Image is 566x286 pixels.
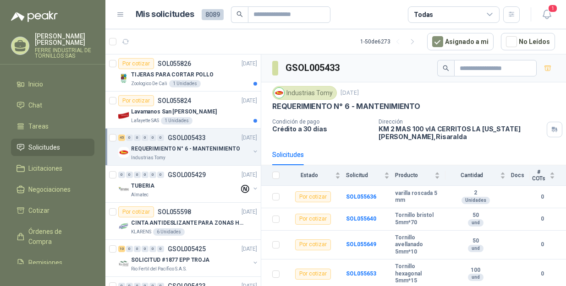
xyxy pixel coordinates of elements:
[468,274,484,281] div: und
[157,172,164,178] div: 0
[445,189,506,197] b: 2
[346,216,376,222] b: SOL055640
[118,132,259,162] a: 45 0 0 0 0 0 GSOL005433[DATE] Company LogoREQUERIMIENTO N° 6 - MANTENIMIENTOIndustrias Tomy
[131,154,165,162] p: Industrias Tomy
[131,265,187,273] p: Rio Fertil del Pacífico S.A.S.
[530,240,555,249] b: 0
[126,172,133,178] div: 0
[274,88,284,98] img: Company Logo
[118,169,259,199] a: 0 0 0 0 0 0 GSOL005429[DATE] Company LogoTUBERIAAlmatec
[105,203,261,240] a: Por cotizarSOL055598[DATE] Company LogoCINTA ANTIDESLIZANTE PARA ZONAS HUMEDASKLARENS6 Unidades
[28,205,49,216] span: Cotizar
[131,145,240,153] p: REQUERIMIENTO N° 6 - MANTENIMIENTO
[35,33,94,46] p: [PERSON_NAME] [PERSON_NAME]
[295,191,331,202] div: Por cotizar
[142,135,148,141] div: 0
[272,125,371,133] p: Crédito a 30 días
[242,208,257,216] p: [DATE]
[530,165,566,186] th: # COTs
[28,227,86,247] span: Órdenes de Compra
[468,219,484,227] div: und
[118,172,125,178] div: 0
[118,258,129,269] img: Company Logo
[341,89,359,97] p: [DATE]
[118,135,125,141] div: 45
[28,258,62,268] span: Remisiones
[346,270,376,277] a: SOL055653
[202,9,224,20] span: 8089
[395,263,440,285] b: Tornillo hexagonal 5mm*15
[346,241,376,248] a: SOL055649
[462,197,490,204] div: Unidades
[11,254,94,271] a: Remisiones
[445,212,506,219] b: 50
[530,169,548,182] span: # COTs
[445,267,506,274] b: 100
[295,214,331,225] div: Por cotizar
[360,34,420,49] div: 1 - 50 de 6273
[149,246,156,252] div: 0
[242,134,257,142] p: [DATE]
[131,182,154,190] p: TUBERIA
[168,246,206,252] p: GSOL005425
[28,100,42,110] span: Chat
[236,11,243,17] span: search
[295,269,331,280] div: Por cotizar
[285,172,333,178] span: Estado
[530,215,555,223] b: 0
[395,172,433,178] span: Producto
[445,165,511,186] th: Cantidad
[158,60,191,67] p: SOL055826
[395,234,440,256] b: Tornillo avellanado 5mm*10
[157,135,164,141] div: 0
[131,256,209,264] p: SOLICITUD #1877 EPP TROJA
[272,119,371,125] p: Condición de pago
[295,239,331,250] div: Por cotizar
[468,245,484,252] div: und
[539,6,555,23] button: 1
[131,108,217,116] p: Lavamanos San [PERSON_NAME]
[530,193,555,201] b: 0
[153,228,185,236] div: 6 Unidades
[379,119,543,125] p: Dirección
[501,33,555,50] button: No Leídos
[149,172,156,178] div: 0
[28,163,62,173] span: Licitaciones
[346,172,382,178] span: Solicitud
[158,209,191,215] p: SOL055598
[105,54,261,92] a: Por cotizarSOL055826[DATE] Company LogoTIJERAS PARA CORTAR POLLOZoologico De Cali1 Unidades
[142,172,148,178] div: 0
[158,97,191,104] p: SOL055824
[168,172,206,178] p: GSOL005429
[346,165,395,186] th: Solicitud
[126,246,133,252] div: 0
[28,184,71,194] span: Negociaciones
[157,246,164,252] div: 0
[134,246,141,252] div: 0
[242,59,257,68] p: [DATE]
[118,58,154,69] div: Por cotizar
[11,118,94,135] a: Tareas
[126,135,133,141] div: 0
[118,243,259,273] a: 10 0 0 0 0 0 GSOL005425[DATE] Company LogoSOLICITUD #1877 EPP TROJARio Fertil del Pacífico S.A.S.
[134,172,141,178] div: 0
[131,70,214,79] p: TIJERAS PARA CORTAR POLLO
[11,160,94,177] a: Licitaciones
[11,139,94,156] a: Solicitudes
[149,135,156,141] div: 0
[11,11,58,22] img: Logo peakr
[379,125,543,140] p: KM 2 MAS 100 vIA CERRITOS LA [US_STATE] [PERSON_NAME] , Risaralda
[118,206,154,217] div: Por cotizar
[395,165,445,186] th: Producto
[427,33,494,50] button: Asignado a mi
[168,135,206,141] p: GSOL005433
[118,95,154,106] div: Por cotizar
[131,117,159,124] p: Lafayette SAS
[118,147,129,158] img: Company Logo
[169,80,201,87] div: 1 Unidades
[395,190,440,204] b: varilla roscada 5 mm
[28,142,60,152] span: Solicitudes
[105,92,261,129] a: Por cotizarSOL055824[DATE] Company LogoLavamanos San [PERSON_NAME]Lafayette SAS1 Unidades
[142,246,148,252] div: 0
